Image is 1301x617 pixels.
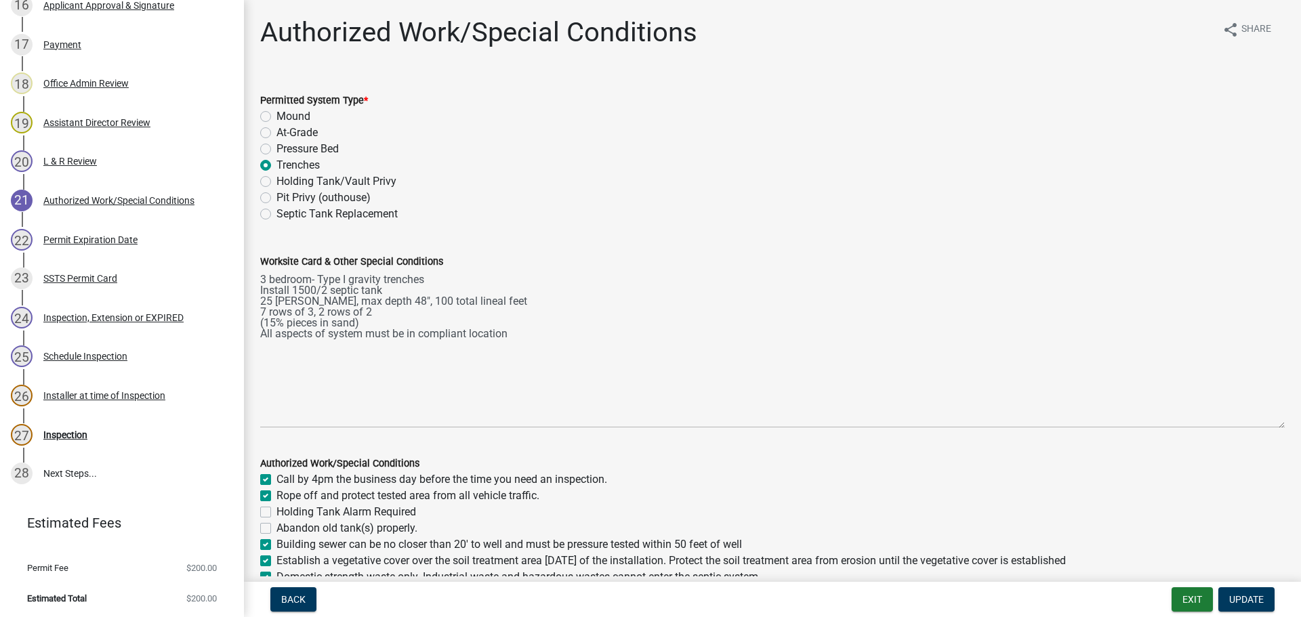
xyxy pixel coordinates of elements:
[1222,22,1239,38] i: share
[11,112,33,133] div: 19
[276,520,417,536] label: Abandon old tank(s) properly.
[260,257,443,267] label: Worksite Card & Other Special Conditions
[27,594,87,603] span: Estimated Total
[276,141,339,157] label: Pressure Bed
[276,190,371,206] label: Pit Privy (outhouse)
[43,274,117,283] div: SSTS Permit Card
[260,96,368,106] label: Permitted System Type
[43,430,87,440] div: Inspection
[1241,22,1271,38] span: Share
[276,504,416,520] label: Holding Tank Alarm Required
[43,196,194,205] div: Authorized Work/Special Conditions
[281,594,306,605] span: Back
[43,118,150,127] div: Assistant Director Review
[276,569,758,585] label: Domestic strength waste only. Industrial waste and hazardous wastes cannot enter the septic system
[43,313,184,322] div: Inspection, Extension or EXPIRED
[43,156,97,166] div: L & R Review
[276,536,742,553] label: Building sewer can be no closer than 20' to well and must be pressure tested within 50 feet of well
[43,1,174,10] div: Applicant Approval & Signature
[11,268,33,289] div: 23
[276,108,310,125] label: Mound
[276,488,539,504] label: Rope off and protect tested area from all vehicle traffic.
[11,229,33,251] div: 22
[43,391,165,400] div: Installer at time of Inspection
[43,352,127,361] div: Schedule Inspection
[276,471,607,488] label: Call by 4pm the business day before the time you need an inspection.
[186,594,217,603] span: $200.00
[276,206,398,222] label: Septic Tank Replacement
[43,79,129,88] div: Office Admin Review
[186,563,217,572] span: $200.00
[27,563,68,572] span: Permit Fee
[1212,16,1282,43] button: shareShare
[11,150,33,172] div: 20
[270,587,316,612] button: Back
[1218,587,1275,612] button: Update
[11,345,33,367] div: 25
[11,34,33,56] div: 17
[11,424,33,446] div: 27
[43,40,81,49] div: Payment
[11,385,33,406] div: 26
[1172,587,1213,612] button: Exit
[11,307,33,328] div: 24
[276,553,1066,569] label: Establish a vegetative cover over the soil treatment area [DATE] of the installation. Protect the...
[260,16,697,49] h1: Authorized Work/Special Conditions
[260,459,419,469] label: Authorized Work/Special Conditions
[1229,594,1264,605] span: Update
[11,463,33,484] div: 28
[11,190,33,211] div: 21
[276,157,320,173] label: Trenches
[11,509,222,536] a: Estimated Fees
[276,173,396,190] label: Holding Tank/Vault Privy
[276,125,318,141] label: At-Grade
[43,235,138,244] div: Permit Expiration Date
[11,72,33,94] div: 18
